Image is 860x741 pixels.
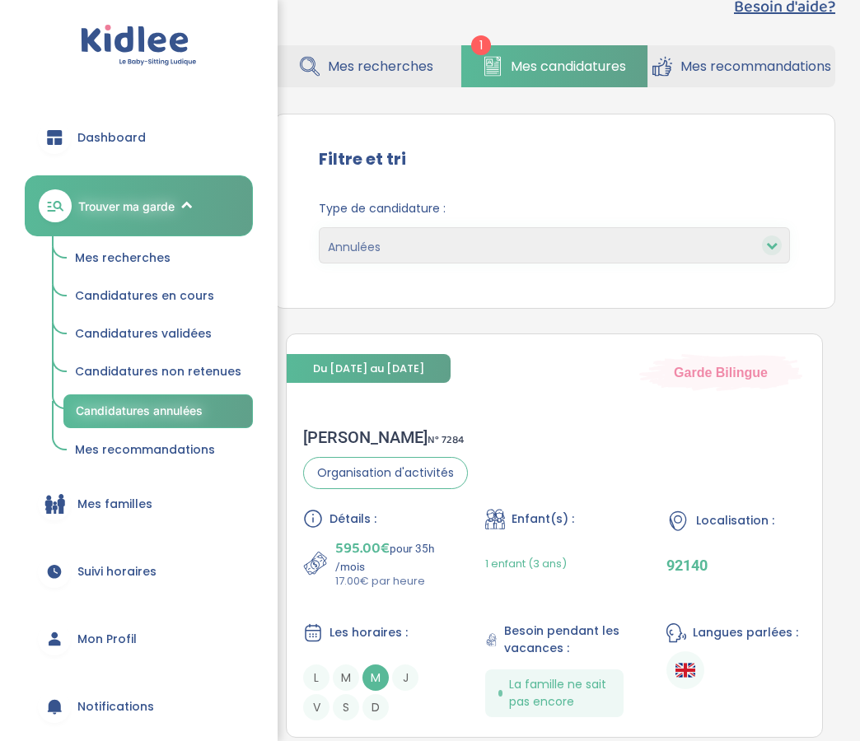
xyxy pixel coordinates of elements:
a: Mes recommandations [63,435,253,466]
span: L [303,664,330,691]
span: Dashboard [77,129,146,147]
span: N° 7284 [428,431,464,449]
span: M [333,664,359,691]
a: Mes recommandations [648,45,835,87]
span: Mes recommandations [75,441,215,458]
p: 92140 [666,557,806,574]
span: 595.00€ [335,537,390,560]
span: Langues parlées : [693,624,798,641]
span: Du [DATE] au [DATE] [287,354,451,383]
div: [PERSON_NAME] [303,427,468,447]
span: Suivi horaires [77,563,157,580]
span: S [333,694,359,720]
img: logo.svg [81,25,197,67]
img: Anglais [675,660,695,680]
span: Candidatures en cours [75,287,214,304]
span: 1 enfant (3 ans) [485,556,567,571]
span: M [362,664,389,691]
span: V [303,694,330,720]
span: Type de candidature : [319,200,790,217]
p: pour 35h /mois [335,537,442,573]
span: Mes candidatures [511,56,626,77]
a: Trouver ma garde [25,175,253,236]
span: Candidatures annulées [76,403,203,417]
a: Candidatures en cours [63,281,253,312]
span: Mes familles [77,496,152,513]
span: Notifications [77,698,154,715]
span: Les horaires : [330,624,408,641]
a: Dashboard [25,108,253,167]
span: Besoin pendant les vacances : [504,622,624,657]
span: Candidatures validées [75,325,212,342]
span: J [392,664,418,691]
span: 1 [471,35,491,55]
span: Candidatures non retenues [75,363,241,380]
span: Trouver ma garde [78,198,175,215]
span: La famille ne sait pas encore [509,676,611,711]
a: Candidatures non retenues [63,357,253,388]
a: Mes familles [25,474,253,534]
a: Mes recherches [273,45,460,87]
span: Organisation d'activités [303,457,468,489]
a: Candidatures validées [63,319,253,350]
a: Candidatures annulées [63,394,253,428]
span: Enfant(s) : [512,510,574,528]
a: Suivi horaires [25,542,253,601]
span: D [362,694,389,720]
a: Mes recherches [63,243,253,274]
span: Mes recherches [75,249,171,266]
span: Détails : [330,510,376,528]
a: Mon Profil [25,609,253,669]
span: Mes recherches [328,56,433,77]
p: 17.00€ par heure [335,573,442,590]
a: Notifications [25,677,253,736]
span: Garde Bilingue [674,363,768,381]
span: Localisation : [696,512,774,529]
a: Mes candidatures [461,45,647,87]
label: Filtre et tri [319,147,406,171]
span: Mes recommandations [680,56,831,77]
span: Mon Profil [77,631,137,648]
